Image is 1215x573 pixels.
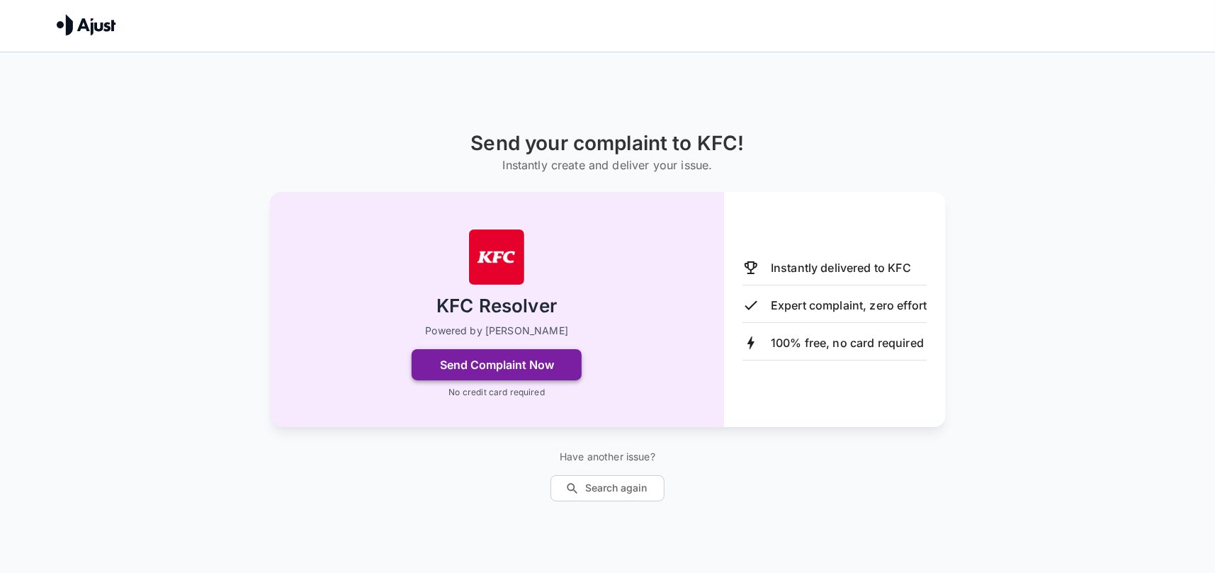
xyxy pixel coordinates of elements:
[448,386,544,399] p: No credit card required
[412,349,582,380] button: Send Complaint Now
[470,132,744,155] h1: Send your complaint to KFC!
[550,450,665,464] p: Have another issue?
[550,475,665,501] button: Search again
[771,334,924,351] p: 100% free, no card required
[425,324,568,338] p: Powered by [PERSON_NAME]
[436,294,557,319] h2: KFC Resolver
[57,14,116,35] img: Ajust
[468,229,525,285] img: KFC
[771,297,927,314] p: Expert complaint, zero effort
[771,259,911,276] p: Instantly delivered to KFC
[470,155,744,175] h6: Instantly create and deliver your issue.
